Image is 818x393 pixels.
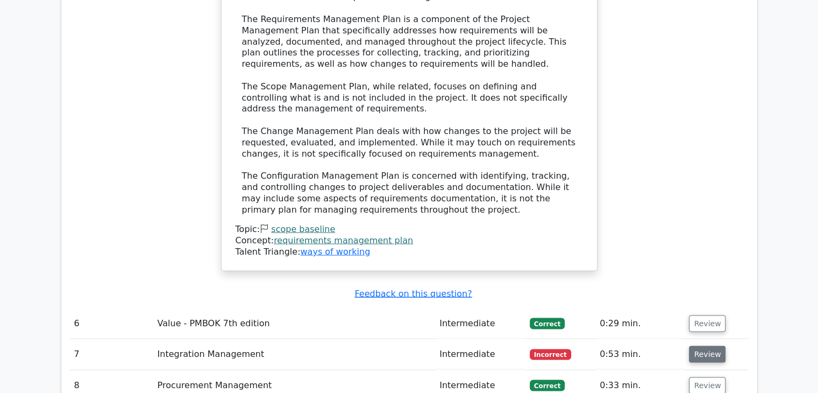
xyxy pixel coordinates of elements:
[530,349,571,360] span: Incorrect
[274,235,413,245] a: requirements management plan
[236,235,583,247] div: Concept:
[530,318,565,329] span: Correct
[70,339,153,370] td: 7
[300,247,370,257] a: ways of working
[689,346,725,363] button: Review
[70,308,153,339] td: 6
[153,339,436,370] td: Integration Management
[236,224,583,257] div: Talent Triangle:
[271,224,335,234] a: scope baseline
[153,308,436,339] td: Value - PMBOK 7th edition
[595,339,685,370] td: 0:53 min.
[435,308,525,339] td: Intermediate
[595,308,685,339] td: 0:29 min.
[354,289,472,299] a: Feedback on this question?
[530,380,565,391] span: Correct
[689,315,725,332] button: Review
[435,339,525,370] td: Intermediate
[236,224,583,235] div: Topic:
